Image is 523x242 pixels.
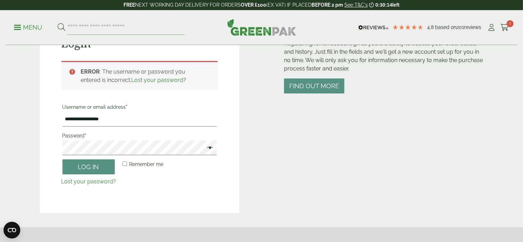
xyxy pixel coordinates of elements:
[62,159,115,174] button: Log in
[81,68,100,75] strong: ERROR
[487,24,496,31] i: My Account
[427,24,435,30] span: 4.8
[227,19,296,36] img: GreenPak Supplies
[435,24,456,30] span: Based on
[500,24,509,31] i: Cart
[132,77,184,83] a: Lost your password
[284,83,344,90] a: Find out more
[14,23,42,30] a: Menu
[284,78,344,93] button: Find out more
[358,25,389,30] img: REVIEWS.io
[392,2,399,8] span: left
[464,24,481,30] span: reviews
[62,102,217,112] label: Username or email address
[129,161,164,167] span: Remember me
[312,2,343,8] strong: BEFORE 2 pm
[62,131,217,141] label: Password
[500,22,509,33] a: 0
[344,2,368,8] a: See T&C's
[3,222,20,239] button: Open CMP widget
[284,39,483,73] p: Registering for an account gives you the ability to access your order status and history. Just fi...
[81,68,207,84] li: : The username or password you entered is incorrect. ?
[122,161,127,166] input: Remember me
[61,37,218,50] h2: Login
[14,23,42,32] p: Menu
[375,2,392,8] span: 0:30:14
[124,2,135,8] strong: FREE
[507,20,514,27] span: 0
[392,24,424,30] div: 4.79 Stars
[456,24,464,30] span: 201
[241,2,266,8] strong: OVER £100
[61,178,116,185] a: Lost your password?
